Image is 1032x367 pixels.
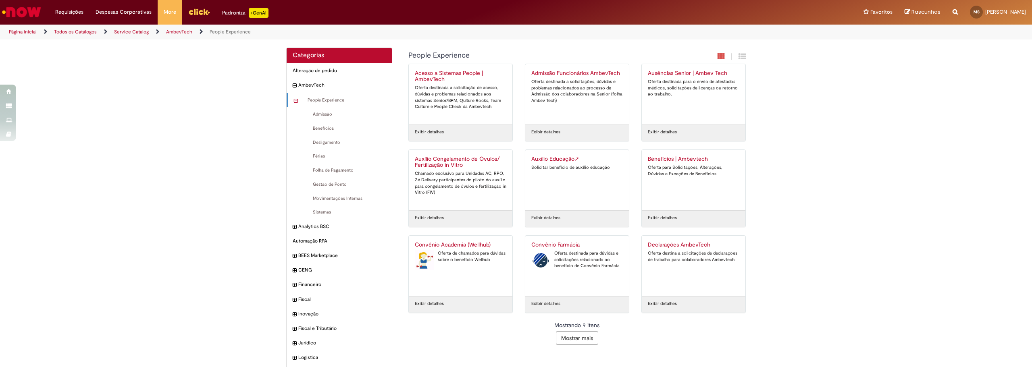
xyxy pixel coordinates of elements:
i: expandir categoria Logistica [293,354,296,362]
i: expandir categoria Analytics BSC [293,223,296,231]
a: Exibir detalhes [415,301,444,307]
a: Exibir detalhes [648,129,677,135]
div: Solicitar benefício de auxílio educação [531,164,623,171]
span: Requisições [55,8,83,16]
span: [PERSON_NAME] [985,8,1026,15]
div: expandir categoria BEES Marketplace BEES Marketplace [287,248,392,263]
div: expandir categoria Logistica Logistica [287,350,392,365]
a: Rascunhos [905,8,940,16]
a: Página inicial [9,29,37,35]
span: More [164,8,176,16]
i: expandir categoria Jurídico [293,340,296,348]
i: expandir categoria Financeiro [293,281,296,289]
span: Rascunhos [911,8,940,16]
div: Padroniza [222,8,268,18]
span: Folha de Pagamento [293,167,386,174]
div: Folha de Pagamento [287,163,392,178]
h2: Acesso a Sistemas People | AmbevTech [415,70,506,83]
span: Logistica [298,354,386,361]
div: Benefícios [287,121,392,136]
span: Sistemas [293,209,386,216]
h2: Declarações AmbevTech [648,242,739,248]
div: Oferta destinada para o envio de atestados médicos, solicitações de licenças ou retorno ao trabalho. [648,79,739,97]
div: expandir categoria Jurídico Jurídico [287,336,392,350]
span: Favoritos [870,8,893,16]
div: Movimentações Internas [287,191,392,206]
span: BEES Marketplace [298,252,386,259]
span: Financeiro [298,281,386,288]
h2: Categorias [293,52,386,59]
a: Exibir detalhes [648,215,677,221]
div: Admissão [287,107,392,122]
h2: Convênio Academia (Wellhub) [415,242,506,248]
div: expandir categoria Inovação Inovação [287,307,392,321]
a: Admissão Funcionários AmbevTech Oferta destinada a solicitações, dúvidas e problemas relacionados... [525,64,629,124]
div: Gestão de Ponto [287,177,392,192]
span: Jurídico [298,340,386,346]
span: Analytics BSC [298,223,386,230]
img: Convênio Academia (Wellhub) [415,250,434,270]
img: Convênio Farmácia [531,250,550,270]
div: Sistemas [287,205,392,220]
div: Desligamento [287,135,392,150]
a: Exibir detalhes [531,129,560,135]
a: Convênio Academia (Wellhub) Convênio Academia (Wellhub) Oferta de chamados para dúvidas sobre o b... [409,236,512,296]
div: Oferta destinada para dúvidas e solicitações relacionado ao benefício de Convênio Farmácia [531,250,623,269]
i: recolher categoria People Experience [294,97,298,105]
span: Benefícios [293,125,386,132]
div: Oferta para Solicitações, Alterações, Dúvidas e Exceções de Benefícios [648,164,739,177]
div: expandir categoria Fiscal e Tributário Fiscal e Tributário [287,321,392,336]
h2: Admissão Funcionários AmbevTech [531,70,623,77]
span: Fiscal e Tributário [298,325,386,332]
div: recolher categoria AmbevTech AmbevTech [287,78,392,93]
span: Movimentações Internas [293,195,386,202]
i: expandir categoria CENG [293,267,296,275]
i: expandir categoria Inovação [293,311,296,319]
a: Declarações AmbevTech Oferta destina a solicitações de declarações de trabalho para colaboradores... [642,236,745,296]
a: AmbevTech [166,29,192,35]
h2: Convênio Farmácia [531,242,623,248]
span: Automação RPA [293,238,386,245]
span: Alteração de pedido [293,67,386,74]
div: expandir categoria Analytics BSC Analytics BSC [287,219,392,234]
a: Auxílio Congelamento de Óvulos/ Fertilização in Vitro Chamado exclusivo para Unidades AC, RPO, Zé... [409,150,512,210]
h2: Auxílio Educação [531,156,623,162]
div: Oferta de chamados para dúvidas sobre o benefício Wellhub [415,250,506,263]
div: Alteração de pedido [287,63,392,78]
div: Automação RPA [287,234,392,249]
span: Gestão de Ponto [293,181,386,188]
ul: Trilhas de página [6,25,682,39]
div: expandir categoria Fiscal Fiscal [287,292,392,307]
div: Mostrando 9 itens [408,321,746,329]
a: Exibir detalhes [415,129,444,135]
i: recolher categoria AmbevTech [293,82,296,90]
img: ServiceNow [1,4,42,20]
i: expandir categoria BEES Marketplace [293,252,296,260]
a: Todos os Catálogos [54,29,97,35]
span: Férias [293,153,386,160]
a: People Experience [210,29,251,35]
i: expandir categoria Fiscal [293,296,296,304]
ul: People Experience subcategorias [287,107,392,220]
div: Oferta destinada a solicitações, dúvidas e problemas relacionados ao processo de Admissão dos col... [531,79,623,104]
span: Inovação [298,311,386,317]
div: expandir categoria CENG CENG [287,263,392,278]
img: click_logo_yellow_360x200.png [188,6,210,18]
div: Oferta destinada a solicitação de acesso, dúvidas e problemas relacionados aos sistemas Senior/BP... [415,85,506,110]
h2: Auxílio Congelamento de Óvulos/ Fertilização in Vitro [415,156,506,169]
span: Desligamento [293,139,386,146]
a: Exibir detalhes [531,215,560,221]
span: CENG [298,267,386,274]
span: AmbevTech [298,82,386,89]
span: | [731,52,732,61]
ul: AmbevTech subcategorias [287,93,392,220]
a: Convênio Farmácia Convênio Farmácia Oferta destinada para dúvidas e solicitações relacionado ao b... [525,236,629,296]
button: Mostrar mais [556,331,598,345]
div: Oferta destina a solicitações de declarações de trabalho para colaboradores Ambevtech. [648,250,739,263]
i: expandir categoria Fiscal e Tributário [293,325,296,333]
a: Acesso a Sistemas People | AmbevTech Oferta destinada a solicitação de acesso, dúvidas e problema... [409,64,512,124]
div: recolher categoria People Experience People Experience [287,93,392,108]
span: Despesas Corporativas [96,8,152,16]
a: Exibir detalhes [648,301,677,307]
span: Link Externo [574,155,579,162]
